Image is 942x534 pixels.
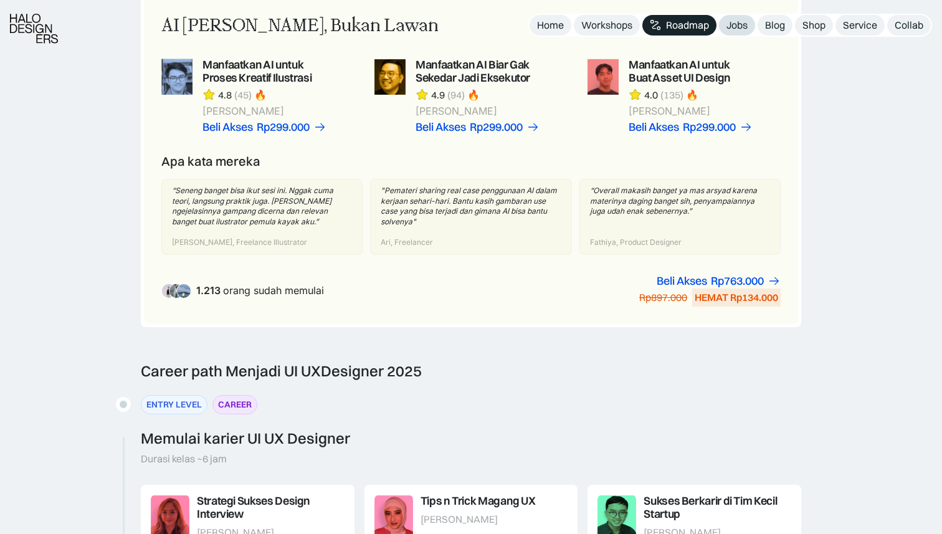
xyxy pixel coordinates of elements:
[470,121,523,134] div: Rp299.000
[381,237,433,248] div: Ari, Freelancer
[581,19,632,32] div: Workshops
[629,121,679,134] div: Beli Akses
[835,15,885,36] a: Service
[416,121,540,134] a: Beli AksesRp299.000
[141,362,422,380] div: Career path Menjadi UI UX
[161,154,260,169] div: Apa kata mereka
[146,398,202,411] div: ENTRY LEVEL
[172,186,352,227] div: “Seneng banget bisa ikut sesi ini. Nggak cuma teori, langsung praktik juga. [PERSON_NAME] ngejela...
[765,19,785,32] div: Blog
[590,237,682,248] div: Fathiya, Product Designer
[321,361,422,380] span: Designer 2025
[719,15,755,36] a: Jobs
[218,398,252,411] div: CAREER
[683,121,736,134] div: Rp299.000
[257,121,310,134] div: Rp299.000
[657,275,707,288] div: Beli Akses
[161,13,439,39] div: AI [PERSON_NAME], Bukan Lawan
[196,285,324,297] div: orang sudah memulai
[726,19,748,32] div: Jobs
[590,186,770,217] div: “Overall makasih banget ya mas arsyad karena materinya daging banget sih, penyampaiannya juga uda...
[666,19,709,32] div: Roadmap
[381,186,561,227] div: "Pemateri sharing real case penggunaan AI dalam kerjaan sehari-hari. Bantu kasih gambaran use cas...
[537,19,564,32] div: Home
[657,275,781,288] a: Beli AksesRp763.000
[141,429,350,447] div: Memulai karier UI UX Designer
[887,15,931,36] a: Collab
[802,19,825,32] div: Shop
[196,284,221,297] span: 1.213
[416,121,466,134] div: Beli Akses
[202,121,326,134] a: Beli AksesRp299.000
[711,275,764,288] div: Rp763.000
[843,19,877,32] div: Service
[141,452,227,465] div: Durasi kelas ~6 jam
[639,291,687,304] div: Rp897.000
[530,15,571,36] a: Home
[758,15,792,36] a: Blog
[895,19,923,32] div: Collab
[629,121,753,134] a: Beli AksesRp299.000
[172,237,307,248] div: [PERSON_NAME], Freelance Illustrator
[795,15,833,36] a: Shop
[574,15,640,36] a: Workshops
[642,15,716,36] a: Roadmap
[695,291,778,304] div: HEMAT Rp134.000
[202,121,253,134] div: Beli Akses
